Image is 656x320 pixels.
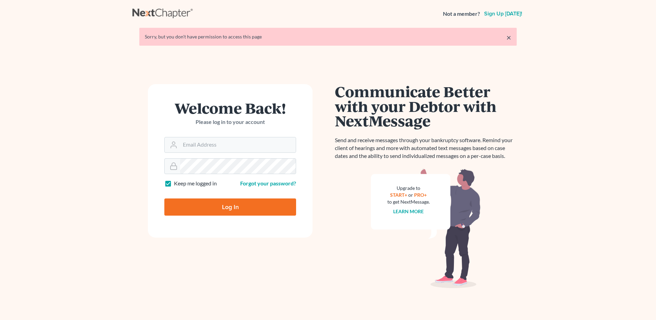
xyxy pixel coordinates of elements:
[394,208,424,214] a: Learn more
[164,101,296,115] h1: Welcome Back!
[335,84,517,128] h1: Communicate Better with your Debtor with NextMessage
[371,168,481,288] img: nextmessage_bg-59042aed3d76b12b5cd301f8e5b87938c9018125f34e5fa2b7a6b67550977c72.svg
[174,180,217,187] label: Keep me logged in
[506,33,511,42] a: ×
[414,192,427,198] a: PRO+
[335,136,517,160] p: Send and receive messages through your bankruptcy software. Remind your client of hearings and mo...
[240,180,296,186] a: Forgot your password?
[387,198,430,205] div: to get NextMessage.
[164,118,296,126] p: Please log in to your account
[164,198,296,216] input: Log In
[483,11,524,16] a: Sign up [DATE]!
[443,10,480,18] strong: Not a member?
[387,185,430,192] div: Upgrade to
[409,192,413,198] span: or
[145,33,511,40] div: Sorry, but you don't have permission to access this page
[180,137,296,152] input: Email Address
[390,192,408,198] a: START+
